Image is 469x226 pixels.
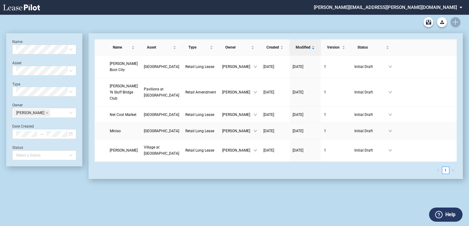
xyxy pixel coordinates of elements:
a: 1 [324,112,348,118]
a: Archive [424,17,433,27]
a: [DATE] [293,147,318,153]
th: Modified [290,39,321,56]
span: Regency Park Shopping Center [144,113,179,117]
span: Westminster City Center [144,65,179,69]
th: Name [107,39,141,56]
span: Initial Draft [354,64,388,70]
span: right [451,169,455,172]
span: [DATE] [293,148,303,153]
th: Status [351,39,395,56]
button: left [435,167,442,174]
span: Asset [147,44,172,50]
th: Asset [141,39,182,56]
label: Date Created [12,124,34,129]
span: down [254,149,257,152]
a: [DATE] [263,89,286,95]
a: [PERSON_NAME] Boot City [110,61,138,73]
a: [DATE] [263,128,286,134]
span: close [45,111,49,114]
span: down [254,90,257,94]
span: [DATE] [263,129,274,133]
a: 1 [442,167,449,174]
span: 1 [324,90,326,94]
span: Modified [296,44,310,50]
a: Retail Long Lease [185,147,216,153]
span: 1 [324,113,326,117]
li: 1 [442,167,449,174]
label: Type [12,82,20,86]
a: [DATE] [293,64,318,70]
span: Type [188,44,209,50]
li: Previous Page [435,167,442,174]
span: Pavilions at Eastlake [144,87,179,97]
span: Cavender’s Boot City [110,61,138,72]
span: [DATE] [263,148,274,153]
span: Net Cost Market [110,113,136,117]
span: Retail Long Lease [185,113,214,117]
a: [DATE] [293,89,318,95]
span: [PERSON_NAME] [222,112,254,118]
span: Initial Draft [354,112,388,118]
span: down [388,149,392,152]
span: [DATE] [293,90,303,94]
a: [GEOGRAPHIC_DATA] [144,128,179,134]
span: down [254,65,257,69]
a: [PERSON_NAME] [110,147,138,153]
span: Warby Parker [110,148,138,153]
label: Help [445,211,455,219]
span: [PERSON_NAME] [222,89,254,95]
a: Village at [GEOGRAPHIC_DATA] [144,144,179,157]
span: Owner [225,44,250,50]
span: [DATE] [263,65,274,69]
span: down [254,113,257,117]
button: Download Blank Form [437,17,447,27]
span: [PERSON_NAME] [222,147,254,153]
a: 1 [324,89,348,95]
a: [DATE] [263,112,286,118]
span: Name [113,44,130,50]
span: down [388,65,392,69]
span: down [254,129,257,133]
span: [PERSON_NAME] [16,109,44,116]
a: Pavilions at [GEOGRAPHIC_DATA] [144,86,179,98]
a: [GEOGRAPHIC_DATA] [144,64,179,70]
a: [DATE] [293,128,318,134]
span: [DATE] [263,113,274,117]
a: Net Cost Market [110,112,138,118]
md-menu: Download Blank Form List [435,17,449,27]
span: Version [327,44,341,50]
span: Initial Draft [354,89,388,95]
span: [DATE] [293,113,303,117]
a: [GEOGRAPHIC_DATA] [144,112,179,118]
th: Type [182,39,219,56]
span: down [388,113,392,117]
th: Owner [219,39,260,56]
span: 1 [324,65,326,69]
span: Village at Newtown [144,145,179,156]
a: Retail Long Lease [185,128,216,134]
span: Retail Long Lease [185,129,214,133]
span: Dalewood III Shopping Center [144,129,179,133]
span: down [388,90,392,94]
span: 1 [324,148,326,153]
span: [DATE] [263,90,274,94]
span: [PERSON_NAME] [222,128,254,134]
span: left [437,169,440,172]
span: Ruff 'N Sluff Bridge Club [110,84,138,101]
th: Created [260,39,290,56]
a: [DATE] [293,112,318,118]
span: Status [357,44,385,50]
label: Name [12,40,22,44]
span: Created [266,44,279,50]
a: [PERSON_NAME] 'N Sluff Bridge Club [110,83,138,101]
span: 1 [324,129,326,133]
a: 1 [324,128,348,134]
a: [DATE] [263,147,286,153]
a: Retail Long Lease [185,64,216,70]
li: Next Page [449,167,457,174]
a: Retail Amendment [185,89,216,95]
span: to [40,132,44,136]
span: Initial Draft [354,128,388,134]
span: Retail Long Lease [185,65,214,69]
th: Version [321,39,351,56]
